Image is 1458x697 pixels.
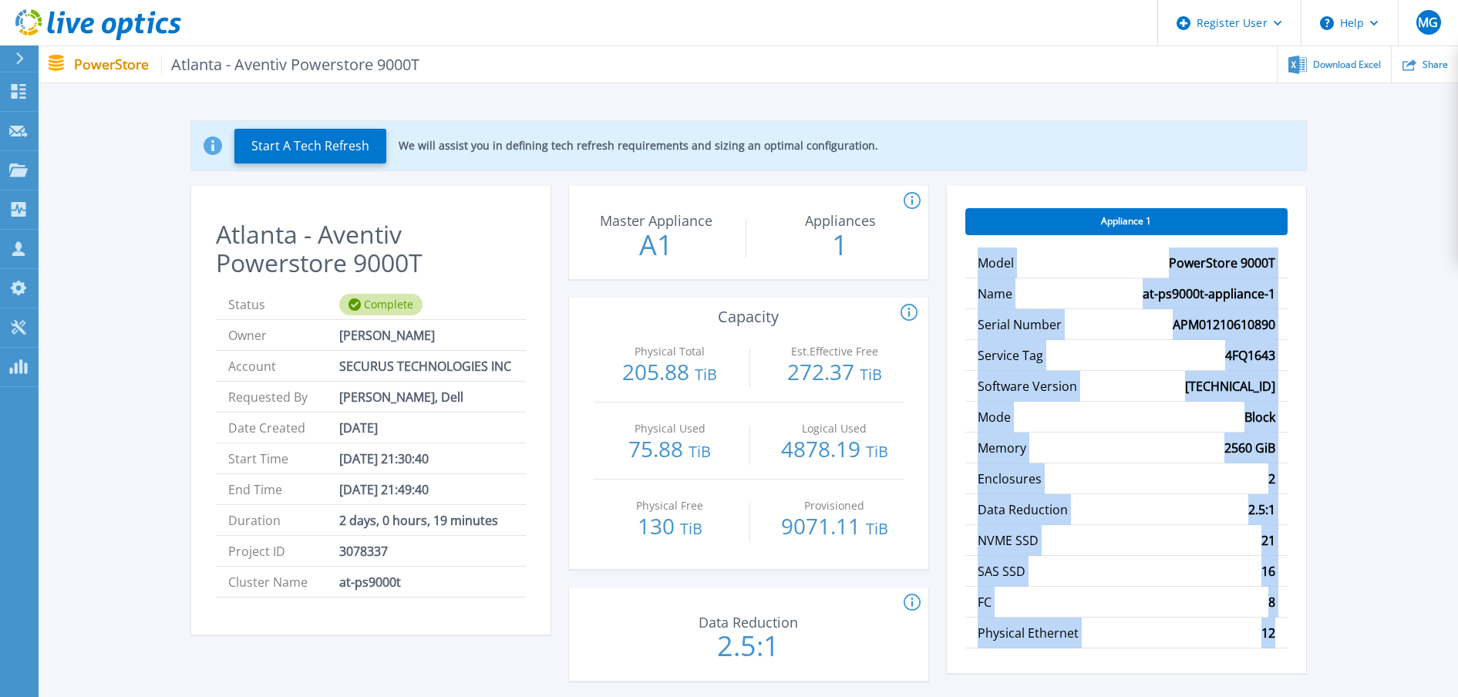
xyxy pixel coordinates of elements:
[978,278,1012,308] span: Name
[866,518,888,539] span: TiB
[228,474,339,504] span: End Time
[754,231,927,259] p: 1
[228,443,339,473] span: Start Time
[769,423,900,434] p: Logical Used
[695,364,717,385] span: TiB
[604,423,735,434] p: Physical Used
[758,214,923,227] p: Appliances
[601,361,739,386] p: 205.88
[978,494,1068,524] span: Data Reduction
[866,441,888,462] span: TiB
[1173,309,1275,339] span: APM01210610890
[680,518,702,539] span: TiB
[1268,587,1275,617] span: 8
[1261,525,1275,555] span: 21
[860,364,882,385] span: TiB
[228,567,339,597] span: Cluster Name
[339,351,511,381] span: SECURUS TECHNOLOGIES INC
[339,412,378,443] span: [DATE]
[339,294,423,315] div: Complete
[399,140,878,152] p: We will assist you in defining tech refresh requirements and sizing an optimal configuration.
[1313,60,1381,69] span: Download Excel
[339,320,435,350] span: [PERSON_NAME]
[228,320,339,350] span: Owner
[228,351,339,381] span: Account
[339,443,429,473] span: [DATE] 21:30:40
[978,402,1011,432] span: Mode
[1248,494,1275,524] span: 2.5:1
[978,556,1025,586] span: SAS SSD
[161,56,420,73] span: Atlanta - Aventiv Powerstore 9000T
[1418,16,1438,29] span: MG
[339,567,401,597] span: at-ps9000t
[601,515,739,540] p: 130
[1261,618,1275,648] span: 12
[1185,371,1275,401] span: [TECHNICAL_ID]
[1423,60,1448,69] span: Share
[74,56,420,73] p: PowerStore
[1268,463,1275,493] span: 2
[978,371,1077,401] span: Software Version
[1169,247,1275,278] span: PowerStore 9000T
[978,618,1079,648] span: Physical Ethernet
[665,615,830,629] p: Data Reduction
[689,441,711,462] span: TiB
[978,433,1026,463] span: Memory
[978,247,1014,278] span: Model
[339,536,388,566] span: 3078337
[228,382,339,412] span: Requested By
[662,632,835,660] p: 2.5:1
[766,361,904,386] p: 272.37
[1244,402,1275,432] span: Block
[769,346,900,357] p: Est.Effective Free
[339,382,463,412] span: [PERSON_NAME], Dell
[339,505,498,535] span: 2 days, 0 hours, 19 minutes
[1261,556,1275,586] span: 16
[570,231,742,259] p: A1
[574,214,739,227] p: Master Appliance
[216,221,526,278] h2: Atlanta - Aventiv Powerstore 9000T
[228,505,339,535] span: Duration
[769,500,900,511] p: Provisioned
[601,438,739,463] p: 75.88
[1225,340,1275,370] span: 4FQ1643
[978,463,1042,493] span: Enclosures
[766,438,904,463] p: 4878.19
[604,346,735,357] p: Physical Total
[978,340,1043,370] span: Service Tag
[978,309,1062,339] span: Serial Number
[228,412,339,443] span: Date Created
[228,289,339,319] span: Status
[1224,433,1275,463] span: 2560 GiB
[228,536,339,566] span: Project ID
[978,525,1039,555] span: NVME SSD
[1101,215,1151,227] span: Appliance 1
[234,129,386,163] button: Start A Tech Refresh
[604,500,735,511] p: Physical Free
[339,474,429,504] span: [DATE] 21:49:40
[978,587,992,617] span: FC
[766,515,904,540] p: 9071.11
[1143,278,1275,308] span: at-ps9000t-appliance-1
